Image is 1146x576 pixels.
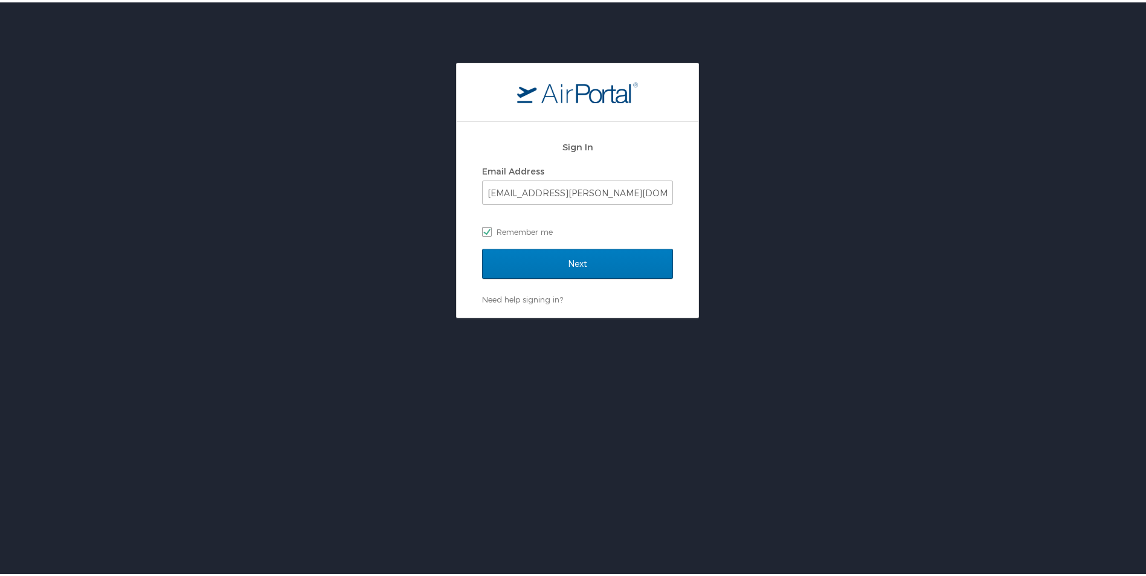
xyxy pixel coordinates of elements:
label: Remember me [482,220,673,238]
a: Need help signing in? [482,292,563,302]
label: Email Address [482,164,544,174]
img: logo [517,79,638,101]
h2: Sign In [482,138,673,152]
input: Next [482,246,673,277]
